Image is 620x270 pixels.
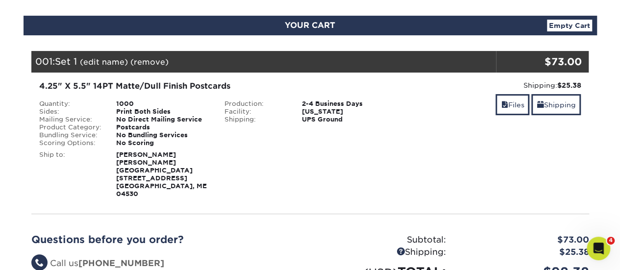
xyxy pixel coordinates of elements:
li: Call us [31,257,303,270]
div: Shipping: [410,80,581,90]
div: UPS Ground [295,116,403,123]
span: 4 [607,237,615,245]
div: No Direct Mailing Service [109,116,217,123]
div: Print Both Sides [109,108,217,116]
a: (remove) [130,57,169,67]
h2: Questions before you order? [31,234,303,245]
div: Bundling Service: [32,131,109,139]
a: (edit name) [80,57,128,67]
iframe: Intercom live chat [587,237,610,260]
div: 2-4 Business Days [295,100,403,108]
div: Ship to: [32,151,109,198]
span: Set 1 [55,56,77,67]
strong: [PHONE_NUMBER] [78,258,164,268]
div: Shipping: [217,116,295,123]
a: Shipping [531,94,581,115]
a: Empty Cart [547,20,592,31]
div: $25.38 [453,246,596,259]
span: files [501,101,508,109]
div: No Scoring [109,139,217,147]
strong: $25.38 [557,81,581,89]
span: shipping [537,101,544,109]
div: Quantity: [32,100,109,108]
div: 4.25" X 5.5" 14PT Matte/Dull Finish Postcards [39,80,396,92]
div: Shipping: [310,246,453,259]
iframe: Google Customer Reviews [2,240,83,267]
div: Postcards [109,123,217,131]
div: Scoring Options: [32,139,109,147]
div: No Bundling Services [109,131,217,139]
div: Product Category: [32,123,109,131]
div: 1000 [109,100,217,108]
div: Mailing Service: [32,116,109,123]
div: $73.00 [453,234,596,246]
div: Production: [217,100,295,108]
div: 001: [31,51,496,73]
div: Facility: [217,108,295,116]
span: YOUR CART [285,21,335,30]
strong: [PERSON_NAME] [PERSON_NAME][GEOGRAPHIC_DATA] [STREET_ADDRESS] [GEOGRAPHIC_DATA], ME 04530 [116,151,207,197]
div: [US_STATE] [295,108,403,116]
div: Sides: [32,108,109,116]
div: $73.00 [496,54,582,69]
a: Files [496,94,529,115]
div: Subtotal: [310,234,453,246]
